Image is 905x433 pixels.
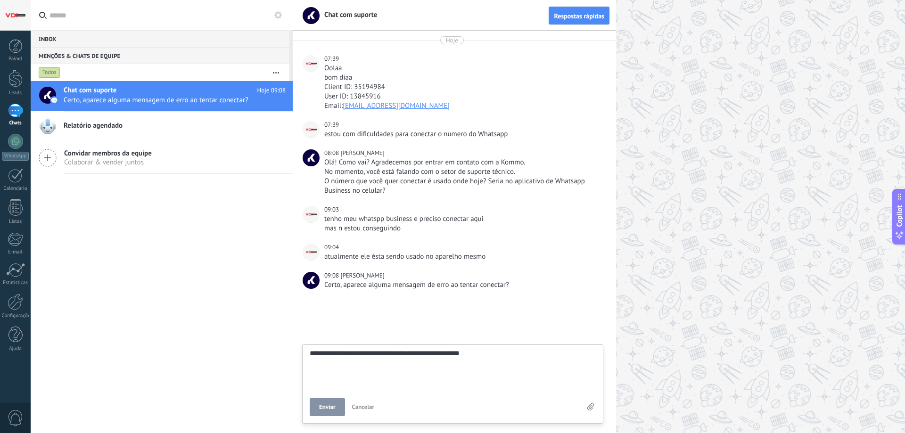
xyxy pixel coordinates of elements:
div: User ID: 13845916 [324,92,601,101]
span: Jordana H [303,272,320,289]
a: [EMAIL_ADDRESS][DOMAIN_NAME] [343,101,450,110]
div: Painel [2,56,29,62]
div: Certo, aparece alguma mensagem de erro ao tentar conectar? [324,280,601,290]
div: atualmente ele ésta sendo usado no aparelho mesmo [324,252,601,261]
div: O número que você quer conectar é usado onde hoje? Seria no aplicativo de Whatsapp Business no ce... [324,177,601,196]
span: Jordana H [340,271,384,279]
div: Client ID: 35194984 [324,82,601,92]
button: Enviar [310,398,345,416]
div: Olá! Como vai? Agradecemos por entrar em contato com a Kommo. [324,158,601,167]
span: VDI Company [303,121,320,138]
div: Hoje [446,36,458,44]
span: Jordana H [303,149,320,166]
div: 07:39 [324,54,340,64]
span: Cancelar [352,403,375,411]
span: Chat com suporte [64,86,116,95]
div: Ajuda [2,346,29,352]
div: bom diaa [324,73,601,82]
div: 07:39 [324,120,340,130]
div: WhatsApp [2,152,29,161]
div: Menções & Chats de equipe [31,47,289,64]
div: Todos [39,67,60,78]
a: Chat com suporte Hoje 09:08 Certo, aparece alguma mensagem de erro ao tentar conectar? [31,81,293,111]
span: Relatório agendado [64,121,123,131]
button: Cancelar [348,398,378,416]
span: Copilot [895,205,904,227]
div: Leads [2,90,29,96]
div: Configurações [2,313,29,319]
span: Chat com suporte [319,10,377,19]
div: tenho meu whatspp business e preciso conectar aqui [324,214,601,224]
span: VDI Company [303,55,320,72]
div: E-mail [2,249,29,255]
span: Respostas rápidas [554,13,604,19]
div: Inbox [31,30,289,47]
div: Calendário [2,186,29,192]
span: Jordana H [340,149,384,157]
div: Chats [2,120,29,126]
div: mas n estou conseguindo [324,224,601,233]
button: Respostas rápidas [549,7,609,25]
div: 08:08 [324,148,340,158]
div: 09:08 [324,271,340,280]
span: Colaborar & vender juntos [64,158,152,167]
div: No momento, você está falando com o setor de suporte técnico. [324,167,601,177]
span: Convidar membros da equipe [64,149,152,158]
a: Relatório agendado [31,112,293,142]
div: Oolaa [324,64,601,73]
span: Hoje 09:08 [257,86,286,95]
button: Mais [266,64,286,81]
span: VDI Company [303,206,320,223]
div: Email: [324,101,601,111]
span: Enviar [319,404,336,410]
div: Listas [2,219,29,225]
div: Estatísticas [2,280,29,286]
div: 09:04 [324,243,340,252]
div: estou com dificuldades para conectar o numero do Whatsapp [324,130,601,139]
span: VDI Company [303,244,320,261]
div: 09:03 [324,205,340,214]
span: Certo, aparece alguma mensagem de erro ao tentar conectar? [64,96,268,105]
